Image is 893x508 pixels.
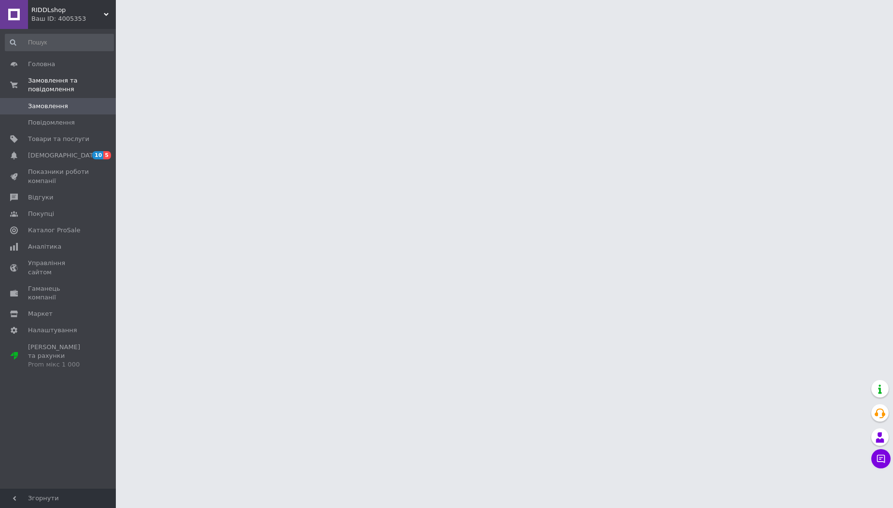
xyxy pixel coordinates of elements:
[28,259,89,276] span: Управління сайтом
[31,6,104,14] span: RIDDLshop
[103,151,111,159] span: 5
[28,310,53,318] span: Маркет
[28,343,89,369] span: [PERSON_NAME] та рахунки
[28,210,54,218] span: Покупці
[28,102,68,111] span: Замовлення
[28,360,89,369] div: Prom мікс 1 000
[31,14,116,23] div: Ваш ID: 4005353
[28,193,53,202] span: Відгуки
[28,151,99,160] span: [DEMOGRAPHIC_DATA]
[28,135,89,143] span: Товари та послуги
[28,118,75,127] span: Повідомлення
[871,449,891,468] button: Чат з покупцем
[28,168,89,185] span: Показники роботи компанії
[28,76,116,94] span: Замовлення та повідомлення
[28,226,80,235] span: Каталог ProSale
[92,151,103,159] span: 10
[28,242,61,251] span: Аналітика
[28,284,89,302] span: Гаманець компанії
[5,34,114,51] input: Пошук
[28,326,77,335] span: Налаштування
[28,60,55,69] span: Головна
